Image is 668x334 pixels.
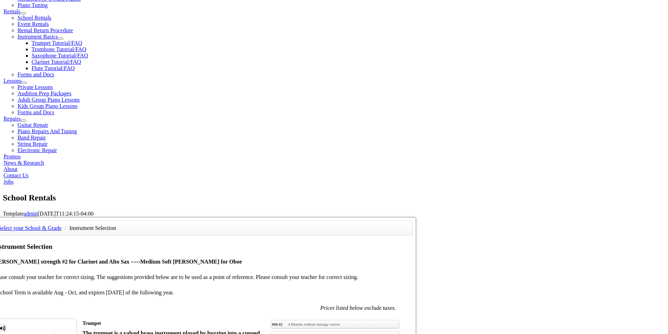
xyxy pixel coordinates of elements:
span: [DATE]T11:24:15-04:00 [38,211,93,217]
a: Kids Group Piano Lessons [18,103,77,109]
button: Open submenu of Lessons [21,82,27,84]
a: Event Rentals [18,21,49,27]
a: $60.424 Months without damage waiver [271,320,399,328]
a: Jobs [4,179,13,185]
a: Forms and Docs [18,71,54,77]
a: String Repair [18,141,48,147]
a: Clarinet Tutorial/FAQ [32,59,81,65]
a: Private Lessons [18,84,53,90]
strong: -----Medium Soft [PERSON_NAME] for Oboe [131,259,242,265]
button: Open submenu of Instrument Basics [58,38,63,40]
a: School Rentals [18,15,51,21]
a: Rental Return Procedure [18,27,73,33]
a: Band Repair [18,135,46,141]
a: Piano Repairs And Tuning [18,128,77,134]
span: Template [3,211,23,217]
a: Guitar Repair [18,122,48,128]
a: Forms and Docs [18,109,54,115]
a: Trumpet Tutorial/FAQ [32,40,82,46]
span: $60.42 [272,321,282,327]
a: Saxophone Tutorial/FAQ [32,53,88,59]
a: About [4,166,18,172]
a: Promos [4,154,21,159]
a: Adult Group Piano Lessons [18,97,80,103]
li: Instrument Selection [69,223,116,233]
span: / [63,225,68,231]
a: Contact Us [4,172,29,178]
a: Trombone Tutorial/FAQ [32,46,86,52]
div: Trumpet [82,319,260,328]
a: Lessons [4,78,22,84]
a: Piano Tuning [18,2,48,8]
a: Rentals [4,8,20,14]
a: Electronic Repair [18,147,57,153]
button: Open submenu of Repairs [21,120,26,122]
a: Audition Prep Packages [18,90,72,96]
a: Instrument Basics [18,34,58,40]
a: Repairs [4,116,21,122]
button: Open submenu of Rentals [20,12,26,14]
a: admin [23,211,38,217]
a: News & Research [4,160,44,166]
em: Prices listed below exclude taxes. [320,305,396,311]
a: Flute Tutorial/FAQ [32,65,75,71]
